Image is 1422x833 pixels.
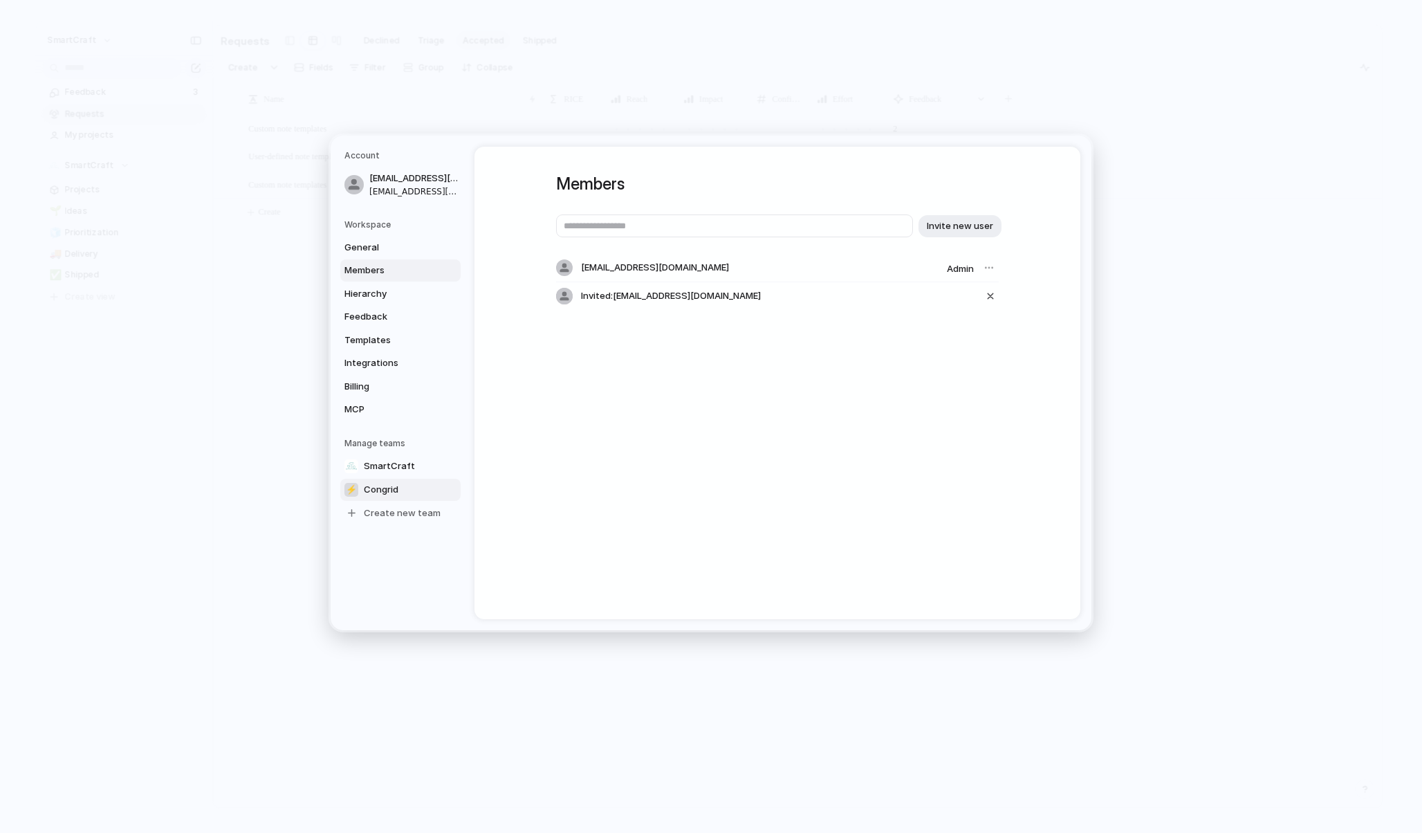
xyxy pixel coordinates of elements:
h5: Workspace [344,219,461,231]
a: General [340,237,461,259]
span: [EMAIL_ADDRESS][DOMAIN_NAME] [369,172,458,185]
span: Templates [344,333,433,347]
span: Members [344,264,433,277]
h5: Account [344,149,461,162]
span: Feedback [344,310,433,324]
span: Create new team [364,506,441,520]
span: SmartCraft [364,459,415,473]
span: General [344,241,433,255]
span: Admin [947,263,974,274]
a: Integrations [340,352,461,374]
a: Billing [340,376,461,398]
span: Invite new user [927,219,993,233]
span: MCP [344,403,433,416]
span: [EMAIL_ADDRESS][DOMAIN_NAME] [369,185,458,198]
a: MCP [340,399,461,421]
span: Invited: [EMAIL_ADDRESS][DOMAIN_NAME] [581,290,761,304]
a: Feedback [340,306,461,328]
span: [EMAIL_ADDRESS][DOMAIN_NAME] [581,262,729,275]
a: Members [340,259,461,282]
a: [EMAIL_ADDRESS][DOMAIN_NAME][EMAIL_ADDRESS][DOMAIN_NAME] [340,167,461,202]
a: ⚡Congrid [340,479,461,501]
a: Hierarchy [340,283,461,305]
a: SmartCraft [340,455,461,477]
button: Invite new user [918,215,1001,237]
a: Templates [340,329,461,351]
span: Billing [344,380,433,394]
span: Congrid [364,483,398,497]
span: Hierarchy [344,287,433,301]
a: Create new team [340,502,461,524]
span: Integrations [344,356,433,370]
div: ⚡ [344,483,358,497]
h5: Manage teams [344,437,461,450]
h1: Members [556,172,999,196]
